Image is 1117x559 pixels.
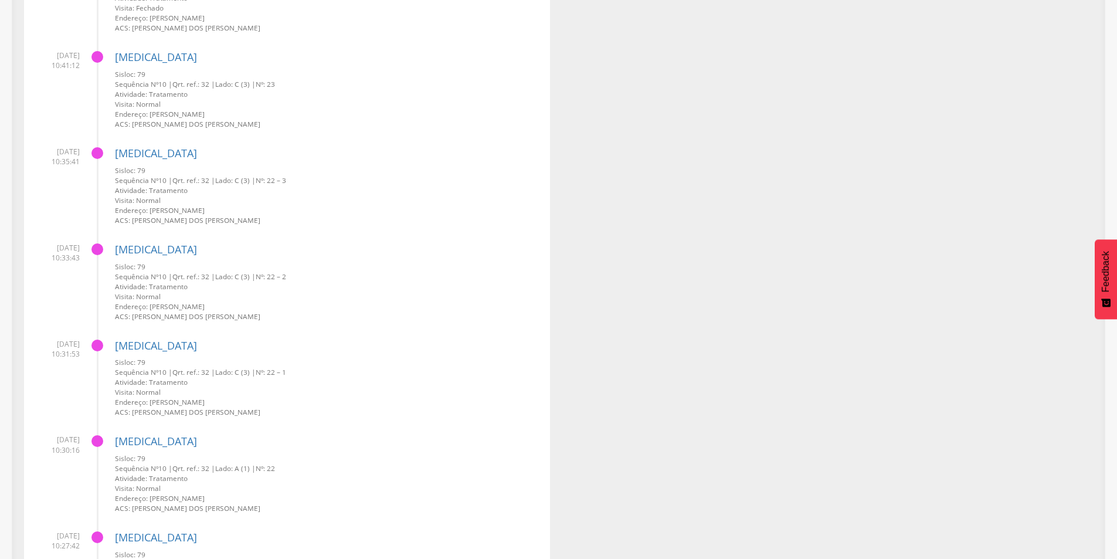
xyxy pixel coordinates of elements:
small: Nº: 22 – 1 [115,367,541,377]
small: Atividade: Tratamento [115,473,541,483]
a: [MEDICAL_DATA] [115,242,197,256]
a: [MEDICAL_DATA] [115,434,197,448]
span: Sequência Nº [115,272,158,281]
small: Visita: Normal [115,292,541,301]
small: Visita: Normal [115,99,541,109]
span: Lado: C (3) | [215,367,256,377]
small: Atividade: Tratamento [115,282,541,292]
span: 10 | [158,175,172,185]
small: Atividade: Tratamento [115,377,541,387]
a: [MEDICAL_DATA] [115,50,197,64]
span: Sisloc: 79 [115,453,145,463]
span: 10 | [158,367,172,377]
span: [DATE] 10:33:43 [33,243,80,263]
small: ACS: [PERSON_NAME] dos [PERSON_NAME] [115,311,541,321]
a: [MEDICAL_DATA] [115,146,197,160]
span: Qrt. ref.: 32 | [172,463,215,473]
span: Sisloc: 79 [115,69,145,79]
span: Qrt. ref.: 32 | [172,367,215,377]
span: Sequência Nº [115,367,158,377]
a: [MEDICAL_DATA] [115,530,197,544]
span: Sequência Nº [115,79,158,89]
small: Endereço: [PERSON_NAME] [115,205,541,215]
small: Visita: Normal [115,195,541,205]
small: Endereço: [PERSON_NAME] [115,13,541,23]
span: Qrt. ref.: 32 | [172,272,215,281]
span: 10 | [158,79,172,89]
small: Endereço: [PERSON_NAME] [115,109,541,119]
small: Endereço: [PERSON_NAME] [115,493,541,503]
span: Qrt. ref.: 32 | [172,79,215,89]
span: [DATE] 10:30:16 [33,435,80,455]
span: Sisloc: 79 [115,550,145,559]
span: Feedback [1101,251,1111,292]
span: Sisloc: 79 [115,262,145,271]
small: Nº: 23 [115,79,541,89]
small: Visita: Normal [115,483,541,493]
span: [DATE] 10:31:53 [33,339,80,359]
span: [DATE] 10:41:12 [33,50,80,70]
small: ACS: [PERSON_NAME] dos [PERSON_NAME] [115,215,541,225]
button: Feedback - Mostrar pesquisa [1095,239,1117,319]
small: ACS: [PERSON_NAME] dos [PERSON_NAME] [115,503,541,513]
small: Visita: Normal [115,387,541,397]
span: Lado: C (3) | [215,175,256,185]
small: Endereço: [PERSON_NAME] [115,397,541,407]
span: Sequência Nº [115,463,158,473]
small: Nº: 22 [115,463,541,473]
span: Sisloc: 79 [115,165,145,175]
span: Qrt. ref.: 32 | [172,175,215,185]
span: 10 | [158,272,172,281]
span: [DATE] 10:35:41 [33,147,80,167]
small: ACS: [PERSON_NAME] dos [PERSON_NAME] [115,23,541,33]
small: Visita: Fechado [115,3,541,13]
span: Lado: C (3) | [215,272,256,281]
small: Endereço: [PERSON_NAME] [115,301,541,311]
small: Nº: 22 – 2 [115,272,541,282]
a: [MEDICAL_DATA] [115,338,197,353]
small: ACS: [PERSON_NAME] dos [PERSON_NAME] [115,119,541,129]
span: Sequência Nº [115,175,158,185]
span: Lado: A (1) | [215,463,256,473]
small: Nº: 22 – 3 [115,175,541,185]
span: 10 | [158,463,172,473]
small: Atividade: Tratamento [115,89,541,99]
small: Atividade: Tratamento [115,185,541,195]
small: ACS: [PERSON_NAME] dos [PERSON_NAME] [115,407,541,417]
span: Sisloc: 79 [115,357,145,367]
span: [DATE] 10:27:42 [33,531,80,551]
span: Lado: C (3) | [215,79,256,89]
